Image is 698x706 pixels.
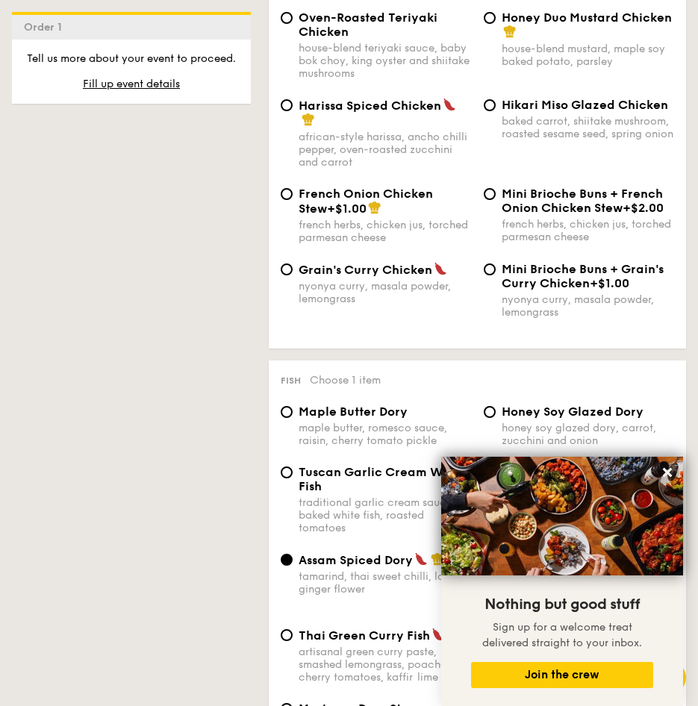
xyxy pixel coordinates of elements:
span: Choose 1 item [310,374,381,387]
span: Honey Soy Glazed Dory [502,404,644,419]
input: Maple Butter Dorymaple butter, romesco sauce, raisin, cherry tomato pickle [281,406,293,418]
span: Honey Duo Mustard Chicken [502,10,672,25]
div: baked carrot, shiitake mushroom, roasted sesame seed, spring onion [502,115,675,140]
span: Grain's Curry Chicken [299,263,432,277]
div: french herbs, chicken jus, torched parmesan cheese [299,219,472,244]
div: honey soy glazed dory, carrot, zucchini and onion [502,422,675,447]
input: Tuscan Garlic Cream White Fishtraditional garlic cream sauce, baked white fish, roasted tomatoes [281,466,293,478]
span: Harissa Spiced Chicken [299,99,441,113]
span: +$2.00 [623,201,664,215]
input: Honey Duo Mustard Chickenhouse-blend mustard, maple soy baked potato, parsley [484,12,496,24]
img: icon-spicy.37a8142b.svg [443,98,456,111]
div: nyonya curry, masala powder, lemongrass [502,293,675,319]
span: Thai Green Curry Fish [299,628,430,643]
span: Assam Spiced Dory [299,553,413,567]
input: Thai Green Curry Fishartisanal green curry paste, smashed lemongrass, poached cherry tomatoes, ka... [281,629,293,641]
img: icon-spicy.37a8142b.svg [431,628,445,641]
input: Hikari Miso Glazed Chickenbaked carrot, shiitake mushroom, roasted sesame seed, spring onion [484,99,496,111]
input: French Onion Chicken Stew+$1.00french herbs, chicken jus, torched parmesan cheese [281,188,293,200]
div: nyonya curry, masala powder, lemongrass [299,280,472,305]
span: +$1.00 [590,276,629,290]
input: Oven-Roasted Teriyaki Chickenhouse-blend teriyaki sauce, baby bok choy, king oyster and shiitake ... [281,12,293,24]
img: icon-chef-hat.a58ddaea.svg [302,113,315,126]
input: Mini Brioche Buns + Grain's Curry Chicken+$1.00nyonya curry, masala powder, lemongrass [484,263,496,275]
img: icon-chef-hat.a58ddaea.svg [368,201,381,214]
img: icon-chef-hat.a58ddaea.svg [503,25,517,38]
div: house-blend mustard, maple soy baked potato, parsley [502,43,675,68]
span: Sign up for a welcome treat delivered straight to your inbox. [482,621,642,649]
span: Oven-Roasted Teriyaki Chicken [299,10,437,39]
input: Mini Brioche Buns + French Onion Chicken Stew+$2.00french herbs, chicken jus, torched parmesan ch... [484,188,496,200]
img: DSC07876-Edit02-Large.jpeg [441,457,683,575]
input: Grain's Curry Chickennyonya curry, masala powder, lemongrass [281,263,293,275]
input: Harissa Spiced Chickenafrican-style harissa, ancho chilli pepper, oven-roasted zucchini and carrot [281,99,293,111]
span: Maple Butter Dory [299,404,408,419]
span: Order 1 [24,21,68,34]
div: artisanal green curry paste, smashed lemongrass, poached cherry tomatoes, kaffir lime leaf [299,646,472,684]
input: Honey Soy Glazed Doryhoney soy glazed dory, carrot, zucchini and onion [484,406,496,418]
span: Nothing but good stuff [484,596,640,613]
span: Mini Brioche Buns + French Onion Chicken Stew [502,187,663,215]
div: traditional garlic cream sauce, baked white fish, roasted tomatoes [299,496,472,534]
span: French Onion Chicken Stew [299,187,433,216]
input: Assam Spiced Dorytamarind, thai sweet chilli, laksa, ginger flower [281,554,293,566]
button: Close [655,460,679,484]
img: icon-chef-hat.a58ddaea.svg [431,552,444,566]
span: Hikari Miso Glazed Chicken [502,98,668,112]
div: african-style harissa, ancho chilli pepper, oven-roasted zucchini and carrot [299,131,472,169]
span: +$1.00 [327,202,367,216]
img: icon-spicy.37a8142b.svg [414,552,428,566]
span: Fish [281,375,301,386]
div: maple butter, romesco sauce, raisin, cherry tomato pickle [299,422,472,447]
div: tamarind, thai sweet chilli, laksa, ginger flower [299,570,472,596]
span: Mini Brioche Buns + Grain's Curry Chicken [502,262,664,290]
span: Tuscan Garlic Cream White Fish [299,465,467,493]
img: icon-spicy.37a8142b.svg [434,262,447,275]
div: french herbs, chicken jus, torched parmesan cheese [502,218,675,243]
p: Tell us more about your event to proceed. [24,51,239,66]
button: Join the crew [471,662,653,688]
span: Fill up event details [83,78,180,90]
div: house-blend teriyaki sauce, baby bok choy, king oyster and shiitake mushrooms [299,42,472,80]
